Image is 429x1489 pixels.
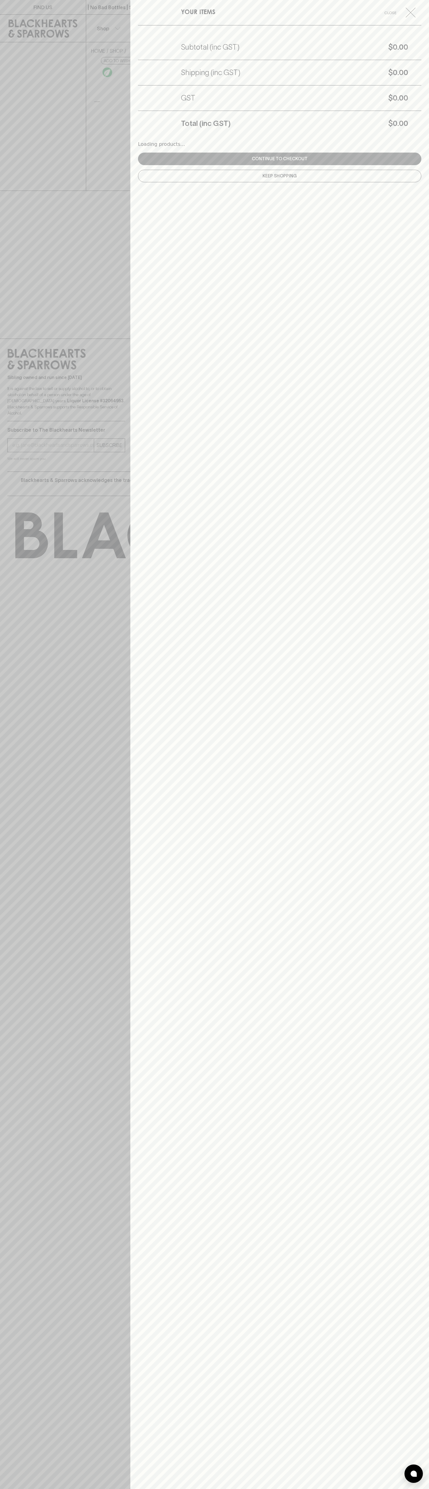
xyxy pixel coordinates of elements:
[195,93,408,103] h5: $0.00
[181,93,195,103] h5: GST
[138,170,421,182] button: Keep Shopping
[239,42,408,52] h5: $0.00
[378,9,403,16] span: Close
[231,119,408,128] h5: $0.00
[240,68,408,78] h5: $0.00
[181,42,239,52] h5: Subtotal (inc GST)
[181,68,240,78] h5: Shipping (inc GST)
[411,1471,417,1477] img: bubble-icon
[138,141,421,148] div: Loading products...
[181,119,231,128] h5: Total (inc GST)
[181,8,215,17] h6: YOUR ITEMS
[378,8,420,17] button: Close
